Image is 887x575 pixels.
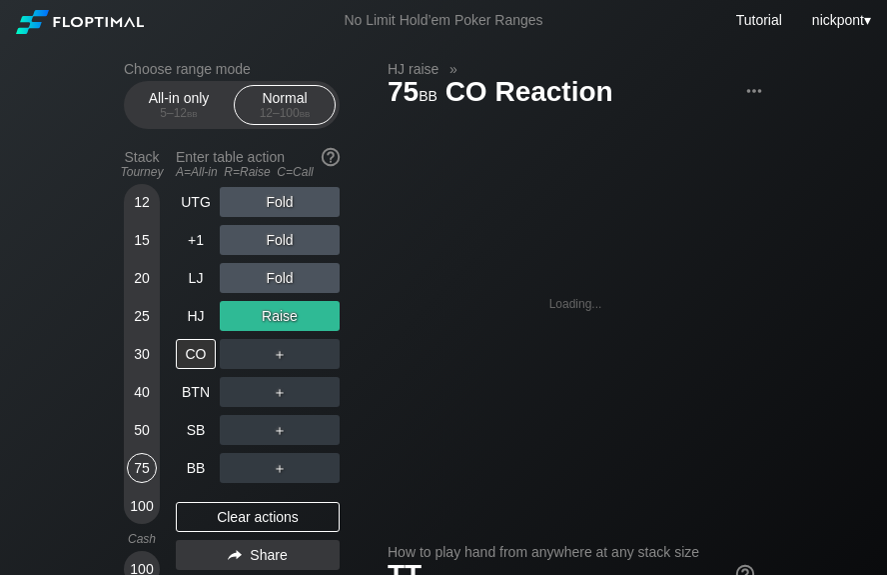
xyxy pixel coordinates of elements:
div: 12 [127,187,157,217]
div: 5 – 12 [137,106,221,120]
div: 12 – 100 [243,106,327,120]
h2: Choose range mode [124,61,340,77]
div: No Limit Hold’em Poker Ranges [314,12,572,33]
span: 75 [385,77,441,110]
div: ＋ [220,377,340,407]
div: 75 [127,453,157,483]
div: 20 [127,263,157,293]
div: ＋ [220,339,340,369]
div: BB [176,453,216,483]
div: +1 [176,225,216,255]
div: BTN [176,377,216,407]
div: Fold [220,225,340,255]
div: 40 [127,377,157,407]
div: ▾ [807,9,874,31]
div: A=All-in R=Raise C=Call [176,165,340,179]
img: help.32db89a4.svg [320,146,342,168]
div: 30 [127,339,157,369]
div: Loading... [549,297,602,311]
img: Floptimal logo [16,10,144,34]
h2: How to play hand from anywhere at any stack size [388,544,754,560]
div: Clear actions [176,502,340,532]
div: Tourney [116,165,168,179]
div: 25 [127,301,157,331]
div: Stack [116,141,168,187]
div: Share [176,540,340,570]
div: ＋ [220,415,340,445]
span: HJ raise [385,60,442,78]
div: Normal [239,86,331,124]
div: ＋ [220,453,340,483]
div: LJ [176,263,216,293]
span: CO Reaction [443,77,616,110]
div: HJ [176,301,216,331]
img: share.864f2f62.svg [228,550,242,561]
span: » [439,61,467,77]
span: bb [300,106,311,120]
div: CO [176,339,216,369]
span: nickpont [812,12,864,28]
span: bb [187,106,198,120]
div: Raise [220,301,340,331]
div: 15 [127,225,157,255]
div: Fold [220,263,340,293]
div: UTG [176,187,216,217]
div: All-in only [133,86,225,124]
div: 100 [127,491,157,521]
img: ellipsis.fd386fe8.svg [743,80,765,102]
div: 50 [127,415,157,445]
div: Enter table action [176,141,340,187]
div: SB [176,415,216,445]
span: bb [419,83,438,105]
a: Tutorial [736,12,782,28]
div: Fold [220,187,340,217]
div: Cash [116,532,168,546]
